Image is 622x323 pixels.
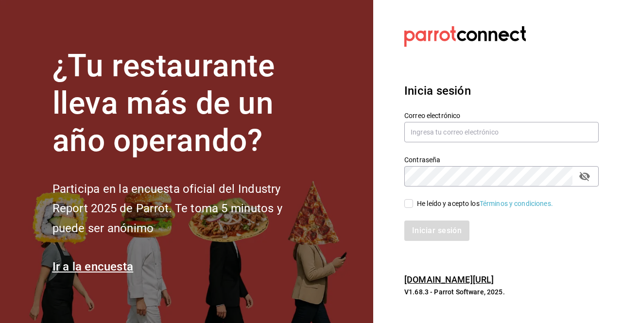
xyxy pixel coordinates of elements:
input: Ingresa tu correo electrónico [404,122,599,142]
button: passwordField [576,168,593,185]
a: [DOMAIN_NAME][URL] [404,274,494,285]
label: Correo electrónico [404,112,599,119]
label: Contraseña [404,156,599,163]
h1: ¿Tu restaurante lleva más de un año operando? [52,48,315,159]
a: Términos y condiciones. [480,200,553,207]
h3: Inicia sesión [404,82,599,100]
p: V1.68.3 - Parrot Software, 2025. [404,287,599,297]
div: He leído y acepto los [417,199,553,209]
a: Ir a la encuesta [52,260,134,273]
h2: Participa en la encuesta oficial del Industry Report 2025 de Parrot. Te toma 5 minutos y puede se... [52,179,315,238]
